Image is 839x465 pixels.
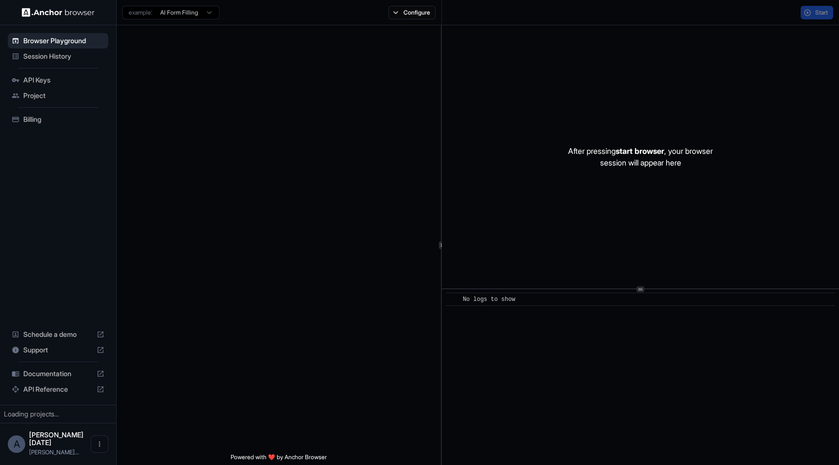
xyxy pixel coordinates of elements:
div: Support [8,342,108,358]
span: Documentation [23,369,93,379]
span: Billing [23,115,104,124]
div: Billing [8,112,108,127]
div: Loading projects... [4,409,112,419]
p: After pressing , your browser session will appear here [568,145,713,168]
div: Project [8,88,108,103]
div: Documentation [8,366,108,382]
span: andrew@claimer.com [29,448,79,456]
button: Open menu [91,435,108,453]
div: Schedule a demo [8,327,108,342]
span: No logs to show [463,296,515,303]
span: Schedule a demo [23,330,93,339]
span: Session History [23,51,104,61]
div: A [8,435,25,453]
span: Powered with ❤️ by Anchor Browser [231,453,327,465]
span: Support [23,345,93,355]
div: Session History [8,49,108,64]
span: example: [129,9,152,17]
span: Browser Playground [23,36,104,46]
img: Anchor Logo [22,8,95,17]
span: API Reference [23,384,93,394]
span: API Keys [23,75,104,85]
span: Project [23,91,104,100]
div: Browser Playground [8,33,108,49]
span: start browser [616,146,664,156]
button: Configure [388,6,436,19]
div: API Reference [8,382,108,397]
span: ​ [451,295,455,304]
div: API Keys [8,72,108,88]
span: Andrew Easter [29,431,84,447]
